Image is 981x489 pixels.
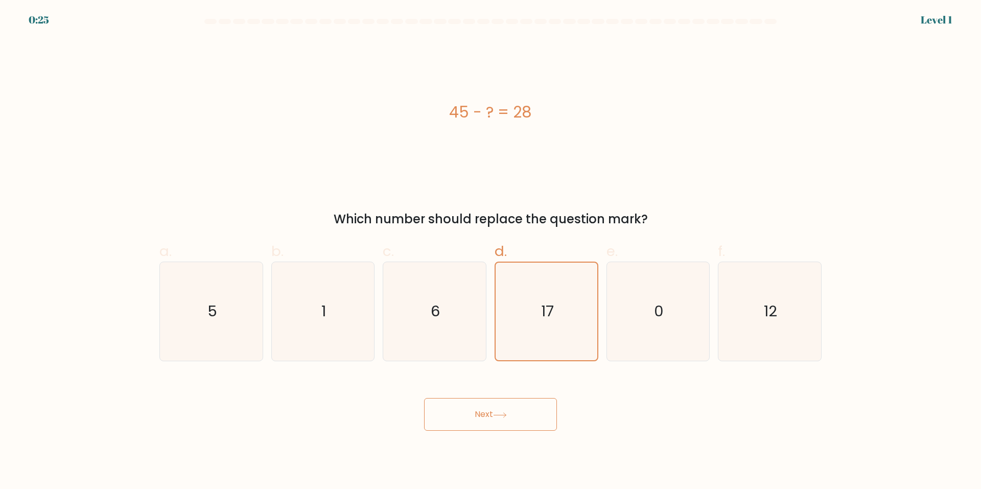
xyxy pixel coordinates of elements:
[321,301,326,322] text: 1
[271,241,284,261] span: b.
[424,398,557,431] button: Next
[207,301,217,322] text: 5
[718,241,725,261] span: f.
[541,301,554,322] text: 17
[159,101,822,124] div: 45 - ? = 28
[431,301,440,322] text: 6
[383,241,394,261] span: c.
[495,241,507,261] span: d.
[654,301,664,322] text: 0
[166,210,815,228] div: Which number should replace the question mark?
[764,301,778,322] text: 12
[159,241,172,261] span: a.
[921,12,952,28] div: Level 1
[606,241,618,261] span: e.
[29,12,49,28] div: 0:25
